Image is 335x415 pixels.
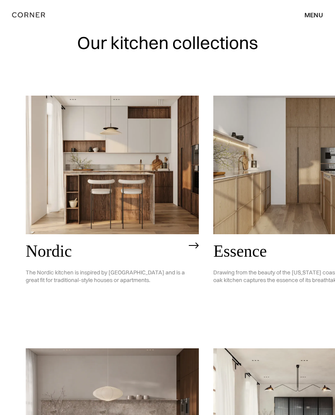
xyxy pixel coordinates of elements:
p: The Nordic kitchen is inspired by [GEOGRAPHIC_DATA] and is a great fit for traditional-style hous... [26,261,185,292]
div: menu [296,8,323,22]
a: NordicThe Nordic kitchen is inspired by [GEOGRAPHIC_DATA] and is a great fit for traditional-styl... [26,96,199,334]
h2: Nordic [26,242,185,260]
div: menu [304,12,323,18]
h1: Our kitchen collections [77,33,258,52]
a: home [12,10,74,20]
